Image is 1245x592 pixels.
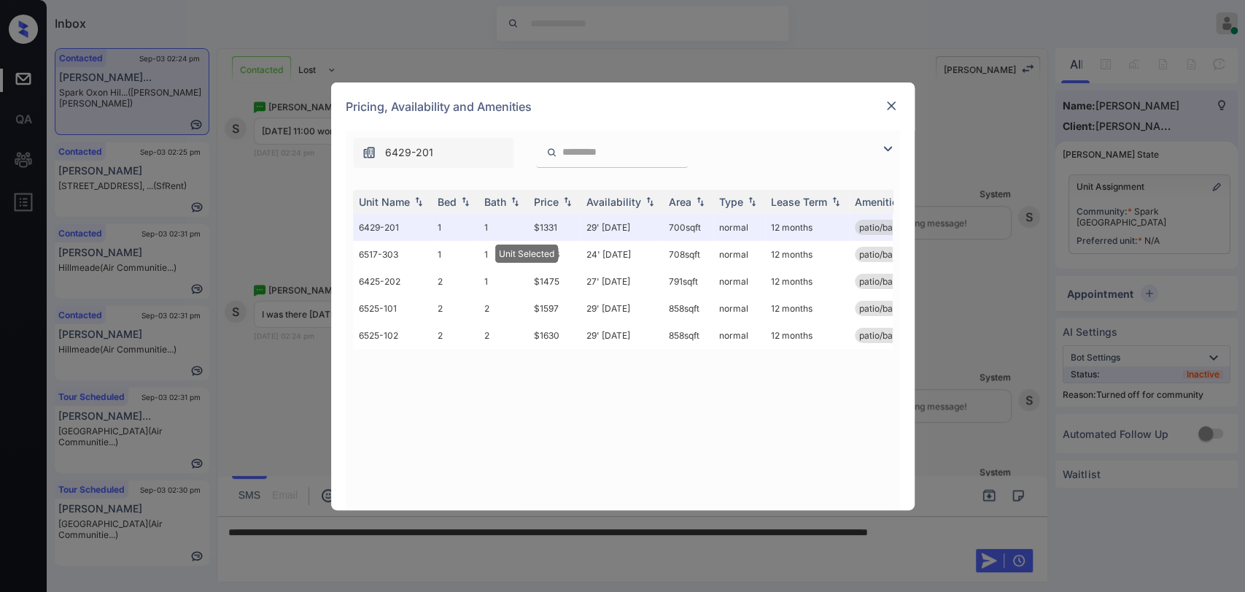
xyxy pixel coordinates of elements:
[478,322,528,349] td: 2
[663,214,713,241] td: 700 sqft
[478,268,528,295] td: 1
[771,196,827,208] div: Lease Term
[713,268,765,295] td: normal
[859,330,915,341] span: patio/balcony
[713,214,765,241] td: normal
[353,214,432,241] td: 6429-201
[432,241,478,268] td: 1
[713,295,765,322] td: normal
[765,322,849,349] td: 12 months
[859,222,915,233] span: patio/balcony
[829,196,843,207] img: sorting
[528,295,581,322] td: $1597
[478,214,528,241] td: 1
[484,196,506,208] div: Bath
[458,196,473,207] img: sorting
[855,196,904,208] div: Amenities
[765,241,849,268] td: 12 months
[581,322,663,349] td: 29' [DATE]
[432,268,478,295] td: 2
[713,241,765,268] td: normal
[765,268,849,295] td: 12 months
[528,322,581,349] td: $1630
[719,196,743,208] div: Type
[663,322,713,349] td: 858 sqft
[586,196,641,208] div: Availability
[581,295,663,322] td: 29' [DATE]
[663,295,713,322] td: 858 sqft
[713,322,765,349] td: normal
[432,322,478,349] td: 2
[693,196,707,207] img: sorting
[581,268,663,295] td: 27' [DATE]
[528,241,581,268] td: $1496
[432,295,478,322] td: 2
[331,82,915,131] div: Pricing, Availability and Amenities
[765,295,849,322] td: 12 months
[385,145,433,161] span: 6429-201
[546,146,557,159] img: icon-zuma
[478,295,528,322] td: 2
[359,196,410,208] div: Unit Name
[353,322,432,349] td: 6525-102
[353,268,432,295] td: 6425-202
[411,196,426,207] img: sorting
[884,99,899,113] img: close
[859,249,915,260] span: patio/balcony
[353,295,432,322] td: 6525-101
[528,214,581,241] td: $1331
[859,303,915,314] span: patio/balcony
[581,214,663,241] td: 29' [DATE]
[859,276,915,287] span: patio/balcony
[534,196,559,208] div: Price
[879,140,896,158] img: icon-zuma
[669,196,691,208] div: Area
[438,196,457,208] div: Bed
[432,214,478,241] td: 1
[663,241,713,268] td: 708 sqft
[508,196,522,207] img: sorting
[581,241,663,268] td: 24' [DATE]
[663,268,713,295] td: 791 sqft
[528,268,581,295] td: $1475
[643,196,657,207] img: sorting
[353,241,432,268] td: 6517-303
[765,214,849,241] td: 12 months
[560,196,575,207] img: sorting
[745,196,759,207] img: sorting
[362,145,376,160] img: icon-zuma
[478,241,528,268] td: 1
